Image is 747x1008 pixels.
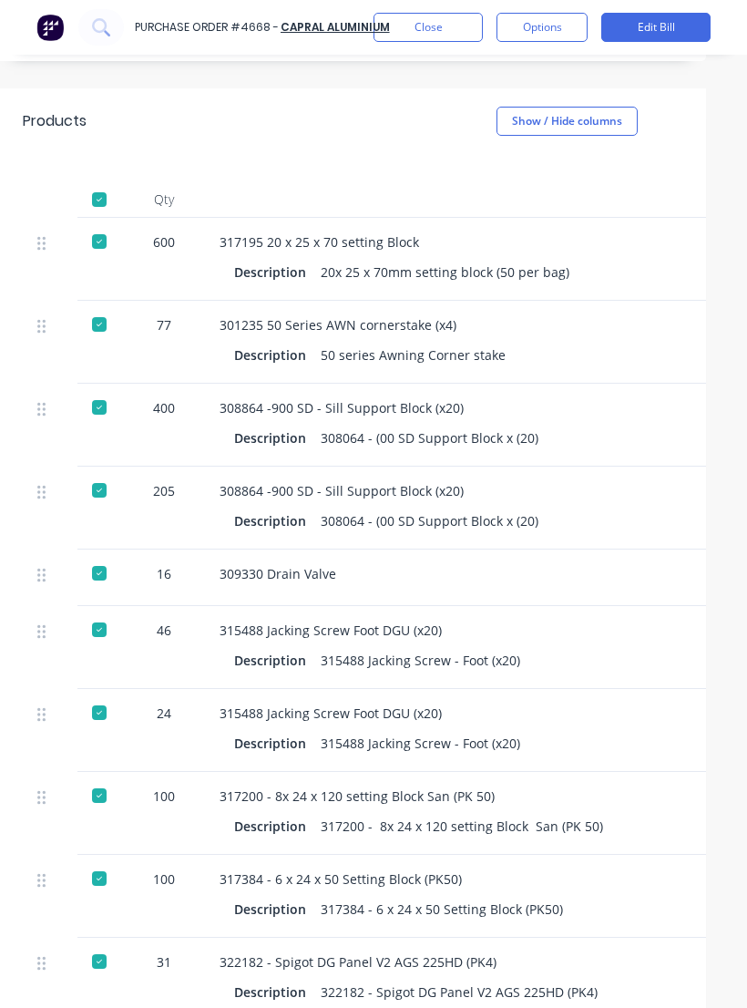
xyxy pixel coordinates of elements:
div: 205 [138,481,190,500]
button: Close [373,13,483,42]
div: Description [234,979,321,1005]
div: 77 [138,315,190,334]
button: Options [496,13,588,42]
button: Edit Bill [601,13,711,42]
div: Description [234,342,321,368]
div: 20x 25 x 70mm setting block (50 per bag) [321,259,569,285]
div: 400 [138,398,190,417]
div: Description [234,259,321,285]
div: Description [234,730,321,756]
div: Products [23,110,87,132]
div: Description [234,508,321,534]
div: 16 [138,564,190,583]
div: Description [234,647,321,674]
a: Capral Aluminium [281,19,390,35]
div: Description [234,425,321,451]
div: Qty [123,181,205,218]
div: 50 series Awning Corner stake [321,342,506,368]
div: 315488 Jacking Screw - Foot (x20) [321,647,520,674]
div: 317384 - 6 x 24 x 50 Setting Block (PK50) [321,896,563,922]
div: 100 [138,787,190,806]
div: 308064 - (00 SD Support Block x (20) [321,425,538,451]
div: 46 [138,621,190,640]
div: 24 [138,704,190,723]
div: 315488 Jacking Screw - Foot (x20) [321,730,520,756]
div: Description [234,813,321,839]
div: 308064 - (00 SD Support Block x (20) [321,508,538,534]
div: Purchase Order #4668 - [135,19,279,36]
div: Description [234,896,321,922]
div: 100 [138,869,190,889]
button: Show / Hide columns [496,107,638,136]
div: 600 [138,232,190,252]
div: 317200 - 8x 24 x 120 setting Block San (PK 50) [321,813,603,839]
div: 31 [138,952,190,972]
div: 322182 - Spigot DG Panel V2 AGS 225HD (PK4) [321,979,598,1005]
img: Factory [36,14,64,41]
